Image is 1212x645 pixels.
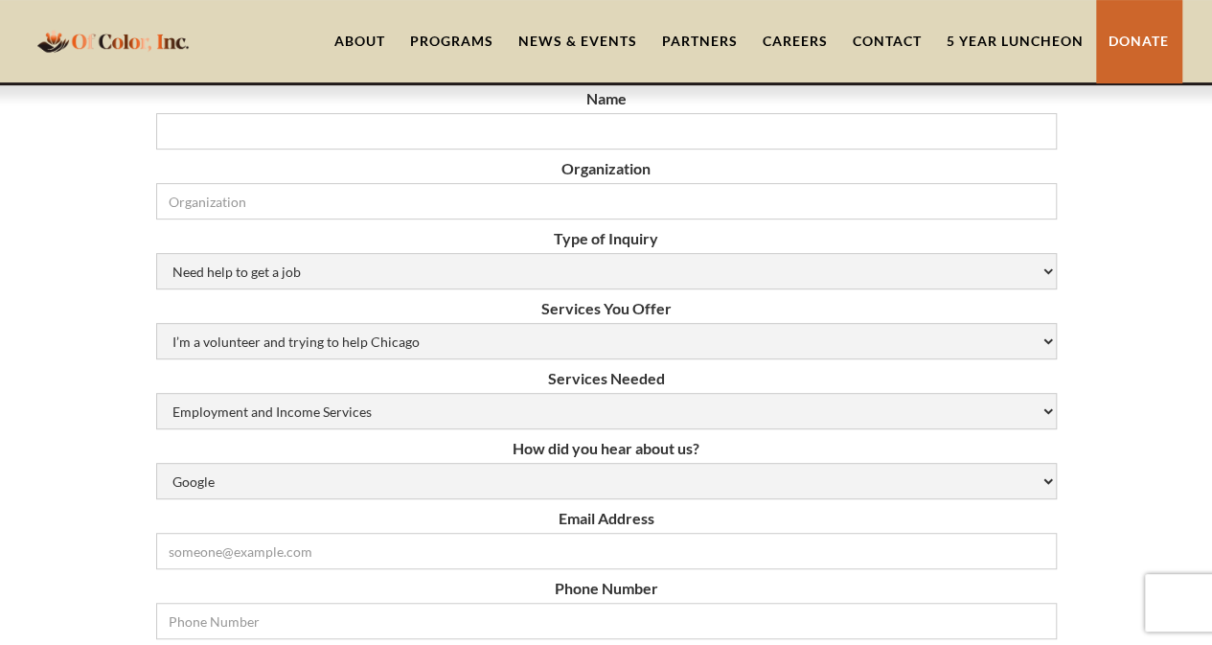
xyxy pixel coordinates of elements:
[156,369,1057,388] label: Services Needed
[156,89,1057,108] label: Name
[156,299,1057,318] label: Services You Offer
[156,509,1057,528] label: Email Address
[156,439,1057,458] label: How did you hear about us?
[410,32,493,51] div: Programs
[156,183,1057,219] input: Organization
[156,603,1057,639] input: Phone Number
[156,533,1057,569] input: someone@example.com
[32,18,194,63] a: home
[156,229,1057,248] label: Type of Inquiry
[156,159,1057,178] label: Organization
[156,579,1057,598] label: Phone Number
